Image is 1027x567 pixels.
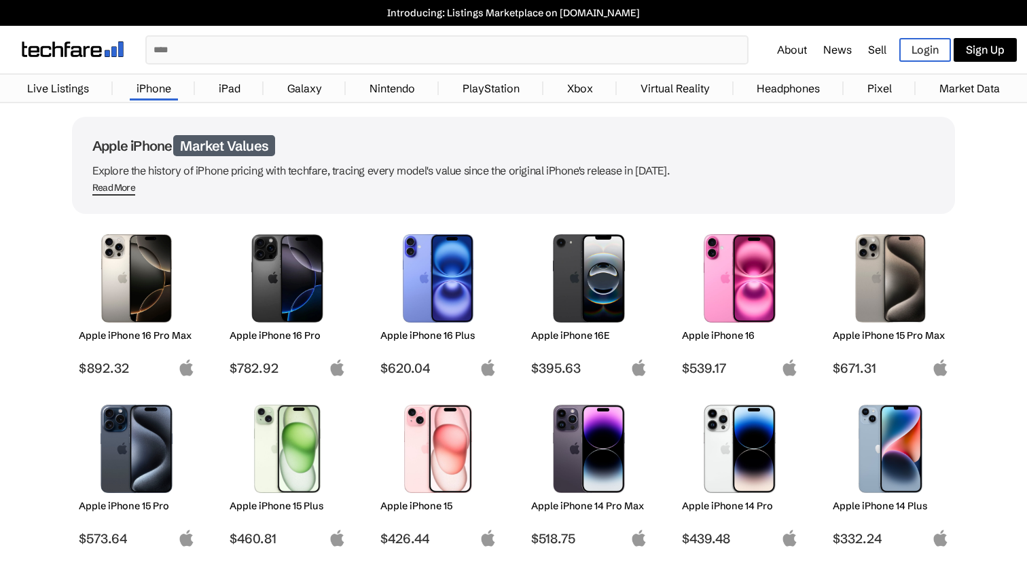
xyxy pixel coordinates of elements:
span: $892.32 [79,360,195,376]
a: Xbox [560,75,600,102]
a: Market Data [933,75,1007,102]
a: Pixel [861,75,899,102]
span: $782.92 [230,360,346,376]
h2: Apple iPhone 16 Plus [380,329,497,342]
a: iPhone 16 Apple iPhone 16 $539.17 apple-logo [675,227,804,376]
h2: Apple iPhone 16 [682,329,798,342]
img: iPhone 16 Pro [240,234,336,323]
img: apple-logo [329,530,346,547]
a: iPhone 15 Pro Apple iPhone 15 Pro $573.64 apple-logo [72,398,201,547]
p: Explore the history of iPhone pricing with techfare, tracing every model's value since the origin... [92,161,935,180]
h2: Apple iPhone 16E [531,329,647,342]
a: iPhone 14 Plus Apple iPhone 14 Plus $332.24 apple-logo [826,398,955,547]
img: iPhone 15 Pro Max [843,234,939,323]
a: Live Listings [20,75,96,102]
span: $439.48 [682,530,798,547]
img: apple-logo [932,530,949,547]
a: iPhone 15 Plus Apple iPhone 15 Plus $460.81 apple-logo [223,398,352,547]
a: Headphones [750,75,827,102]
img: apple-logo [630,530,647,547]
a: PlayStation [456,75,526,102]
a: About [777,43,807,56]
h2: Apple iPhone 16 Pro Max [79,329,195,342]
a: Galaxy [281,75,329,102]
img: iPhone 15 [391,405,486,493]
h1: Apple iPhone [92,137,935,154]
div: Read More [92,182,135,194]
a: News [823,43,852,56]
a: Login [899,38,951,62]
a: iPhone 14 Pro Max Apple iPhone 14 Pro Max $518.75 apple-logo [524,398,653,547]
img: iPhone 16 Pro Max [89,234,185,323]
a: iPhone 14 Pro Apple iPhone 14 Pro $439.48 apple-logo [675,398,804,547]
a: iPhone 16 Pro Max Apple iPhone 16 Pro Max $892.32 apple-logo [72,227,201,376]
img: iPhone 14 Plus [843,405,939,493]
span: $518.75 [531,530,647,547]
img: iPhone 16E [541,234,637,323]
a: iPhone 15 Pro Max Apple iPhone 15 Pro Max $671.31 apple-logo [826,227,955,376]
span: $426.44 [380,530,497,547]
img: iPhone 16 Plus [391,234,486,323]
img: apple-logo [630,359,647,376]
img: iPhone 14 Pro [692,405,788,493]
a: Virtual Reality [634,75,717,102]
a: iPhone [130,75,178,102]
img: apple-logo [178,359,195,376]
img: iPhone 16 [692,234,788,323]
span: $671.31 [833,360,949,376]
span: $332.24 [833,530,949,547]
a: iPhone 16 Pro Apple iPhone 16 Pro $782.92 apple-logo [223,227,352,376]
img: apple-logo [781,530,798,547]
h2: Apple iPhone 14 Pro [682,500,798,512]
h2: Apple iPhone 16 Pro [230,329,346,342]
img: iPhone 15 Plus [240,405,336,493]
img: apple-logo [329,359,346,376]
h2: Apple iPhone 14 Plus [833,500,949,512]
img: apple-logo [932,359,949,376]
span: $539.17 [682,360,798,376]
img: apple-logo [480,359,497,376]
img: iPhone 14 Pro Max [541,405,637,493]
h2: Apple iPhone 15 Pro [79,500,195,512]
a: Sign Up [954,38,1017,62]
a: Introducing: Listings Marketplace on [DOMAIN_NAME] [7,7,1020,19]
h2: Apple iPhone 15 [380,500,497,512]
span: $395.63 [531,360,647,376]
h2: Apple iPhone 15 Pro Max [833,329,949,342]
span: $620.04 [380,360,497,376]
a: iPhone 16E Apple iPhone 16E $395.63 apple-logo [524,227,653,376]
img: apple-logo [480,530,497,547]
span: $460.81 [230,530,346,547]
h2: Apple iPhone 15 Plus [230,500,346,512]
img: apple-logo [781,359,798,376]
a: iPhone 15 Apple iPhone 15 $426.44 apple-logo [374,398,503,547]
h2: Apple iPhone 14 Pro Max [531,500,647,512]
a: iPad [212,75,247,102]
a: Sell [868,43,886,56]
a: Nintendo [363,75,422,102]
span: Read More [92,182,135,196]
span: Market Values [173,135,275,156]
img: iPhone 15 Pro [89,405,185,493]
img: techfare logo [22,41,124,57]
span: $573.64 [79,530,195,547]
a: iPhone 16 Plus Apple iPhone 16 Plus $620.04 apple-logo [374,227,503,376]
img: apple-logo [178,530,195,547]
